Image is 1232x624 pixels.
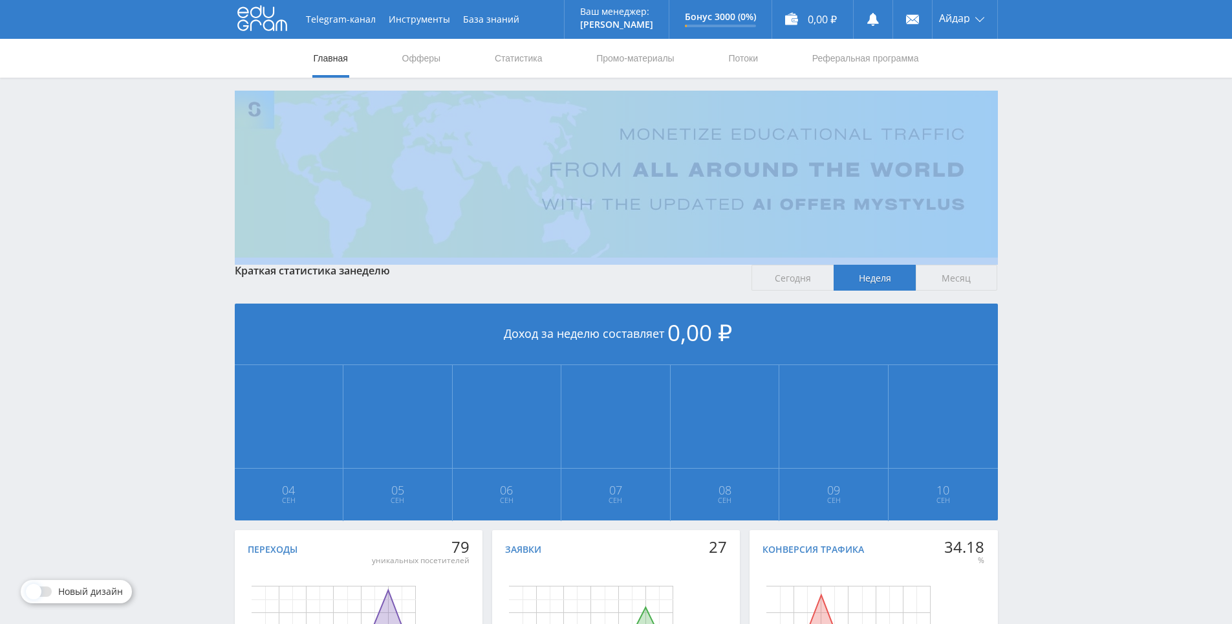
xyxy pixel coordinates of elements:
[939,13,970,23] span: Айдар
[580,6,653,17] p: Ваш менеджер:
[671,495,779,506] span: Сен
[751,265,834,291] span: Сегодня
[889,495,997,506] span: Сен
[344,485,451,495] span: 05
[780,495,887,506] span: Сен
[709,538,727,556] div: 27
[671,485,779,495] span: 08
[727,39,759,78] a: Потоки
[453,485,561,495] span: 06
[834,265,916,291] span: Неделя
[58,586,123,597] span: Новый дизайн
[505,544,541,555] div: Заявки
[944,555,984,566] div: %
[235,265,739,276] div: Краткая статистика за
[312,39,349,78] a: Главная
[401,39,442,78] a: Офферы
[372,538,470,556] div: 79
[595,39,675,78] a: Промо-материалы
[685,12,756,22] p: Бонус 3000 (0%)
[562,485,669,495] span: 07
[780,485,887,495] span: 09
[916,265,998,291] span: Месяц
[811,39,920,78] a: Реферальная программа
[493,39,544,78] a: Статистика
[235,304,998,365] div: Доход за неделю составляет
[235,91,998,258] img: Banner
[235,495,343,506] span: Сен
[344,495,451,506] span: Сен
[372,555,470,566] div: уникальных посетителей
[350,263,390,278] span: неделю
[248,544,297,555] div: Переходы
[453,495,561,506] span: Сен
[580,19,653,30] p: [PERSON_NAME]
[889,485,997,495] span: 10
[667,317,732,348] span: 0,00 ₽
[235,485,343,495] span: 04
[944,538,984,556] div: 34.18
[562,495,669,506] span: Сен
[762,544,864,555] div: Конверсия трафика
